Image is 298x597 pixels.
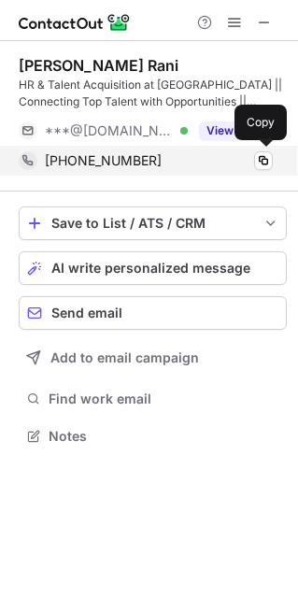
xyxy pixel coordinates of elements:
button: Add to email campaign [19,341,287,375]
span: Find work email [49,391,279,407]
button: Send email [19,296,287,330]
span: Add to email campaign [50,350,199,365]
span: Notes [49,428,279,445]
button: Find work email [19,386,287,412]
button: AI write personalized message [19,251,287,285]
span: AI write personalized message [51,261,250,276]
div: Save to List / ATS / CRM [51,216,254,231]
span: [PHONE_NUMBER] [45,152,162,169]
button: Notes [19,423,287,449]
span: ***@[DOMAIN_NAME] [45,122,174,139]
div: [PERSON_NAME] Rani [19,56,178,75]
span: Send email [51,306,122,320]
img: ContactOut v5.3.10 [19,11,131,34]
button: Reveal Button [199,121,273,140]
div: HR & Talent Acquisition at [GEOGRAPHIC_DATA] || Connecting Top Talent with Opportunities || Passi... [19,77,287,110]
button: save-profile-one-click [19,206,287,240]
